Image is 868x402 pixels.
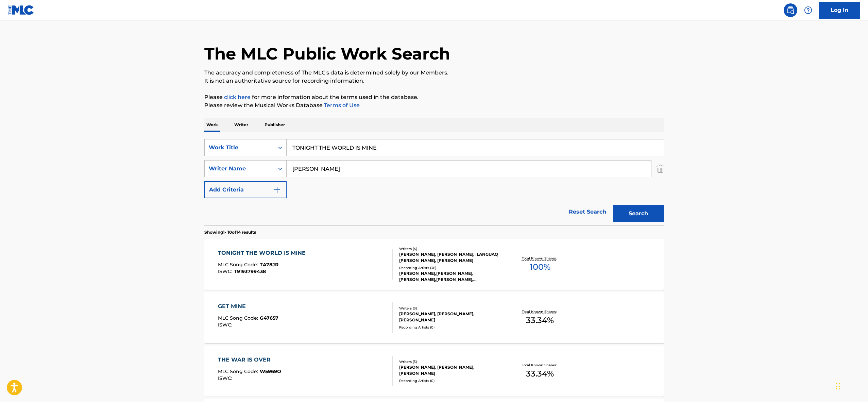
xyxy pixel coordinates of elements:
[204,93,664,101] p: Please for more information about the terms used in the database.
[8,5,34,15] img: MLC Logo
[786,6,795,14] img: search
[399,311,502,323] div: [PERSON_NAME], [PERSON_NAME], [PERSON_NAME]
[399,325,502,330] div: Recording Artists ( 0 )
[834,369,868,402] iframe: Chat Widget
[784,3,797,17] a: Public Search
[218,356,281,364] div: THE WAR IS OVER
[204,118,220,132] p: Work
[565,204,610,219] a: Reset Search
[260,315,278,321] span: G47657
[218,249,309,257] div: TONIGHT THE WORLD IS MINE
[399,359,502,364] div: Writers ( 3 )
[204,69,664,77] p: The accuracy and completeness of The MLC's data is determined solely by our Members.
[204,346,664,397] a: THE WAR IS OVERMLC Song Code:W5969OISWC:Writers (3)[PERSON_NAME], [PERSON_NAME], [PERSON_NAME]Rec...
[399,246,502,251] div: Writers ( 4 )
[209,165,270,173] div: Writer Name
[323,102,360,108] a: Terms of Use
[262,118,287,132] p: Publisher
[530,261,550,273] span: 100 %
[399,265,502,270] div: Recording Artists ( 36 )
[836,376,840,397] div: Drag
[218,322,234,328] span: ISWC :
[522,363,558,368] p: Total Known Shares:
[260,262,278,268] span: TA78JR
[399,378,502,383] div: Recording Artists ( 0 )
[232,118,250,132] p: Writer
[218,368,260,374] span: MLC Song Code :
[526,368,554,380] span: 33.34 %
[399,364,502,376] div: [PERSON_NAME], [PERSON_NAME], [PERSON_NAME]
[204,44,450,64] h1: The MLC Public Work Search
[522,256,558,261] p: Total Known Shares:
[260,368,281,374] span: W5969O
[209,144,270,152] div: Work Title
[613,205,664,222] button: Search
[273,186,281,194] img: 9d2ae6d4665cec9f34b9.svg
[204,229,256,235] p: Showing 1 - 10 of 14 results
[234,268,266,274] span: T9193799438
[218,375,234,381] span: ISWC :
[526,314,554,326] span: 33.34 %
[218,268,234,274] span: ISWC :
[801,3,815,17] div: Help
[399,251,502,264] div: [PERSON_NAME], [PERSON_NAME], ILANGUAQ [PERSON_NAME], [PERSON_NAME]
[218,302,278,311] div: GET MINE
[522,309,558,314] p: Total Known Shares:
[204,139,664,225] form: Search Form
[204,101,664,110] p: Please review the Musical Works Database
[218,315,260,321] span: MLC Song Code :
[204,77,664,85] p: It is not an authoritative source for recording information.
[224,94,251,100] a: click here
[204,181,287,198] button: Add Criteria
[804,6,812,14] img: help
[819,2,860,19] a: Log In
[204,239,664,290] a: TONIGHT THE WORLD IS MINEMLC Song Code:TA78JRISWC:T9193799438Writers (4)[PERSON_NAME], [PERSON_NA...
[399,270,502,283] div: [PERSON_NAME],[PERSON_NAME],[PERSON_NAME],[PERSON_NAME], [PERSON_NAME]
[657,160,664,177] img: Delete Criterion
[204,292,664,343] a: GET MINEMLC Song Code:G47657ISWC:Writers (3)[PERSON_NAME], [PERSON_NAME], [PERSON_NAME]Recording ...
[399,306,502,311] div: Writers ( 3 )
[218,262,260,268] span: MLC Song Code :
